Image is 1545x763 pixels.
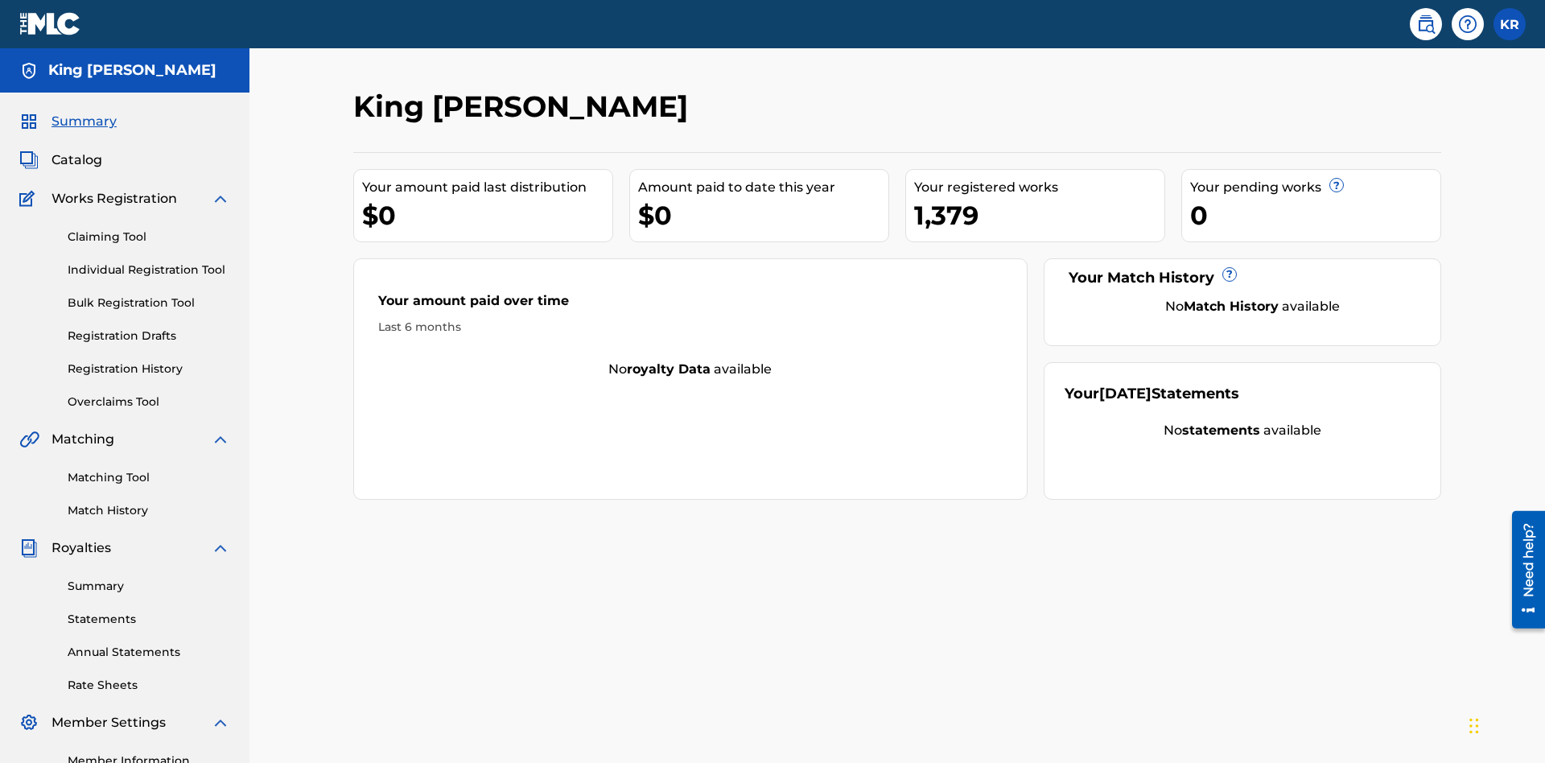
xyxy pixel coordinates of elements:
[68,578,230,595] a: Summary
[638,197,888,233] div: $0
[68,469,230,486] a: Matching Tool
[1190,197,1440,233] div: 0
[68,611,230,628] a: Statements
[1065,383,1239,405] div: Your Statements
[68,229,230,245] a: Claiming Tool
[378,319,1003,336] div: Last 6 months
[1184,299,1279,314] strong: Match History
[1465,686,1545,763] iframe: Chat Widget
[68,361,230,377] a: Registration History
[362,178,612,197] div: Your amount paid last distribution
[19,430,39,449] img: Matching
[51,430,114,449] span: Matching
[51,189,177,208] span: Works Registration
[19,713,39,732] img: Member Settings
[1416,14,1436,34] img: search
[1065,421,1421,440] div: No available
[51,538,111,558] span: Royalties
[19,189,40,208] img: Works Registration
[19,12,81,35] img: MLC Logo
[68,328,230,344] a: Registration Drafts
[48,61,216,80] h5: King McTesterson
[1182,423,1260,438] strong: statements
[1330,179,1343,192] span: ?
[68,295,230,311] a: Bulk Registration Tool
[51,713,166,732] span: Member Settings
[1410,8,1442,40] a: Public Search
[1458,14,1477,34] img: help
[1223,268,1236,281] span: ?
[19,112,39,131] img: Summary
[19,538,39,558] img: Royalties
[914,178,1164,197] div: Your registered works
[362,197,612,233] div: $0
[1190,178,1440,197] div: Your pending works
[68,394,230,410] a: Overclaims Tool
[68,677,230,694] a: Rate Sheets
[1085,297,1421,316] div: No available
[1500,505,1545,637] iframe: Resource Center
[19,151,102,170] a: CatalogCatalog
[51,151,102,170] span: Catalog
[1099,385,1152,402] span: [DATE]
[19,112,117,131] a: SummarySummary
[1065,267,1421,289] div: Your Match History
[1452,8,1484,40] div: Help
[211,430,230,449] img: expand
[354,360,1027,379] div: No available
[353,89,696,125] h2: King [PERSON_NAME]
[914,197,1164,233] div: 1,379
[211,538,230,558] img: expand
[378,291,1003,319] div: Your amount paid over time
[68,262,230,278] a: Individual Registration Tool
[19,61,39,80] img: Accounts
[68,644,230,661] a: Annual Statements
[68,502,230,519] a: Match History
[1493,8,1526,40] div: User Menu
[1469,702,1479,750] div: Drag
[51,112,117,131] span: Summary
[638,178,888,197] div: Amount paid to date this year
[211,189,230,208] img: expand
[211,713,230,732] img: expand
[19,151,39,170] img: Catalog
[627,361,711,377] strong: royalty data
